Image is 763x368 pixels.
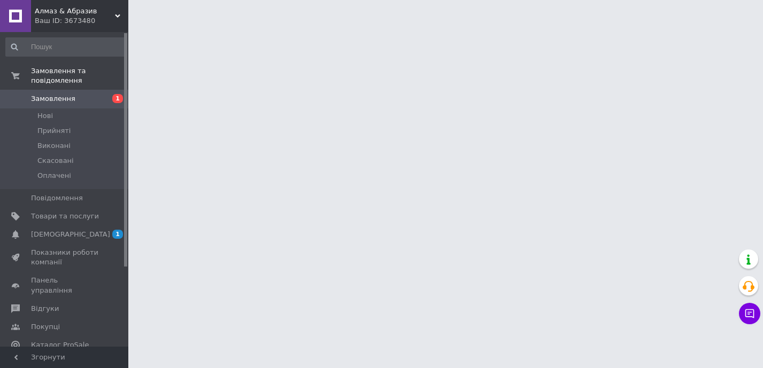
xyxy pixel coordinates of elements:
[739,303,760,324] button: Чат з покупцем
[31,322,60,332] span: Покупці
[31,193,83,203] span: Повідомлення
[31,276,99,295] span: Панель управління
[5,37,126,57] input: Пошук
[37,111,53,121] span: Нові
[112,94,123,103] span: 1
[37,141,71,151] span: Виконані
[31,66,128,85] span: Замовлення та повідомлення
[37,171,71,181] span: Оплачені
[112,230,123,239] span: 1
[31,304,59,314] span: Відгуки
[31,230,110,239] span: [DEMOGRAPHIC_DATA]
[31,212,99,221] span: Товари та послуги
[37,126,71,136] span: Прийняті
[37,156,74,166] span: Скасовані
[35,6,115,16] span: Алмаз & Абразив
[31,340,89,350] span: Каталог ProSale
[31,94,75,104] span: Замовлення
[31,248,99,267] span: Показники роботи компанії
[35,16,128,26] div: Ваш ID: 3673480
